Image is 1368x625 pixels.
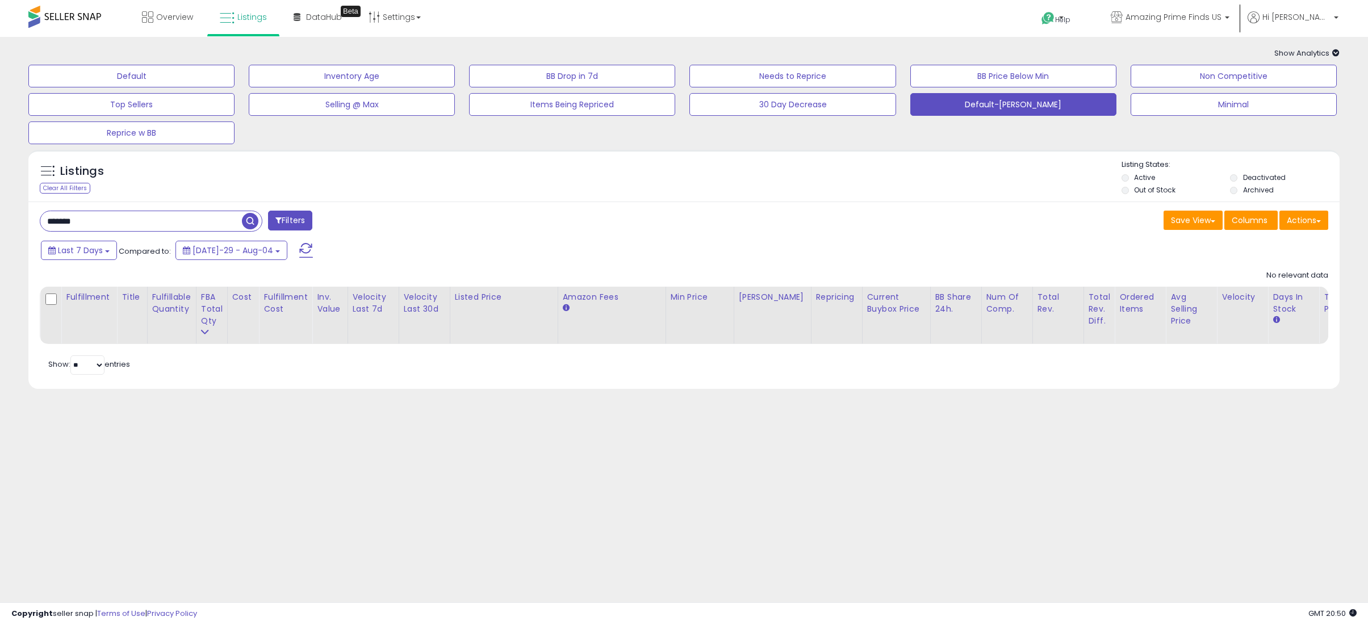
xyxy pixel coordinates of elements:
[263,291,307,315] div: Fulfillment Cost
[739,291,806,303] div: [PERSON_NAME]
[1279,211,1328,230] button: Actions
[40,183,90,194] div: Clear All Filters
[935,291,977,315] div: BB Share 24h.
[1232,215,1267,226] span: Columns
[60,163,104,179] h5: Listings
[237,11,267,23] span: Listings
[353,291,394,315] div: Velocity Last 7d
[867,291,926,315] div: Current Buybox Price
[1273,291,1314,315] div: Days In Stock
[816,291,857,303] div: Repricing
[469,93,675,116] button: Items Being Repriced
[249,93,455,116] button: Selling @ Max
[28,93,235,116] button: Top Sellers
[41,241,117,260] button: Last 7 Days
[232,291,254,303] div: Cost
[249,65,455,87] button: Inventory Age
[1248,11,1338,37] a: Hi [PERSON_NAME]
[1243,173,1286,182] label: Deactivated
[1134,185,1175,195] label: Out of Stock
[1134,173,1155,182] label: Active
[1164,211,1223,230] button: Save View
[689,93,896,116] button: 30 Day Decrease
[175,241,287,260] button: [DATE]-29 - Aug-04
[1037,291,1079,315] div: Total Rev.
[1273,315,1279,325] small: Days In Stock.
[119,246,171,257] span: Compared to:
[1055,15,1070,24] span: Help
[58,245,103,256] span: Last 7 Days
[1131,65,1337,87] button: Non Competitive
[469,65,675,87] button: BB Drop in 7d
[306,11,342,23] span: DataHub
[455,291,553,303] div: Listed Price
[122,291,142,303] div: Title
[910,65,1116,87] button: BB Price Below Min
[193,245,273,256] span: [DATE]-29 - Aug-04
[1262,11,1331,23] span: Hi [PERSON_NAME]
[317,291,342,315] div: Inv. value
[341,6,361,17] div: Tooltip anchor
[1224,211,1278,230] button: Columns
[1243,185,1274,195] label: Archived
[671,291,729,303] div: Min Price
[1089,291,1110,327] div: Total Rev. Diff.
[1324,291,1365,315] div: Total Profit
[28,121,235,144] button: Reprice w BB
[48,359,130,370] span: Show: entries
[1126,11,1221,23] span: Amazing Prime Finds US
[156,11,193,23] span: Overview
[910,93,1116,116] button: Default-[PERSON_NAME]
[986,291,1028,315] div: Num of Comp.
[689,65,896,87] button: Needs to Reprice
[1170,291,1212,327] div: Avg Selling Price
[66,291,112,303] div: Fulfillment
[563,303,570,313] small: Amazon Fees.
[1131,93,1337,116] button: Minimal
[201,291,223,327] div: FBA Total Qty
[1041,11,1055,26] i: Get Help
[1221,291,1263,303] div: Velocity
[1119,291,1161,315] div: Ordered Items
[563,291,661,303] div: Amazon Fees
[1032,3,1093,37] a: Help
[1122,160,1340,170] p: Listing States:
[268,211,312,230] button: Filters
[152,291,191,315] div: Fulfillable Quantity
[28,65,235,87] button: Default
[404,291,445,315] div: Velocity Last 30d
[1266,270,1328,281] div: No relevant data
[1274,48,1340,58] span: Show Analytics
